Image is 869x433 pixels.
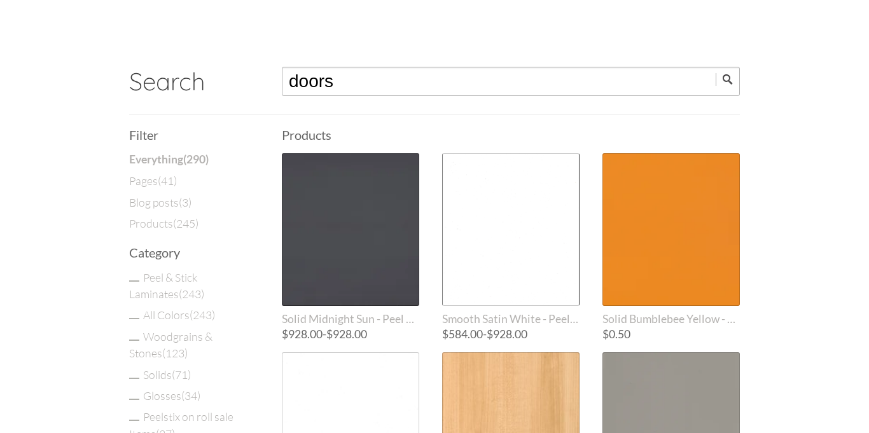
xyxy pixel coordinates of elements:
span: 71 [175,368,188,381]
h2: Search [129,67,251,96]
input: Peelstix on roll sale Items(37) [129,420,139,421]
span: 3 [182,195,188,209]
h3: Category [129,246,251,259]
span: Solid Midnight Sun - Peel and Stick [282,312,419,326]
a: Pages(41) [129,172,177,189]
input: Glosses(34) [129,399,139,400]
span: Solid Bumblebee Yellow - Sample [602,312,740,326]
a: Everything(290) [129,151,209,168]
span: $584.00 [442,327,483,341]
input: All Colors(243) [129,318,139,319]
input: Solids(71) [129,378,139,379]
input: Submit [716,73,740,86]
input: Woodgrains & Stones(123) [129,340,139,341]
span: $928.00 [282,327,323,341]
span: ( ) [179,195,191,209]
span: - [442,329,580,340]
h3: Products [282,128,740,141]
span: - [282,329,419,340]
span: ( ) [190,308,215,322]
span: ( ) [179,287,204,301]
span: 41 [161,174,174,188]
span: 243 [193,308,212,322]
a: Woodgrains & Stones [129,329,212,360]
a: Products(245) [129,215,198,231]
a: All Colors [143,308,215,322]
span: ( ) [181,388,200,402]
input: Peel & Stick Laminates(243) [129,280,139,282]
a: Smooth Satin White - Peel and Stick [442,153,580,326]
a: Solids [143,368,191,381]
span: $928.00 [326,327,367,341]
span: 290 [186,153,205,166]
h3: Filter [129,128,251,141]
span: ( ) [158,174,177,188]
a: Peel & Stick Laminates [129,270,204,301]
a: Solid Midnight Sun - Peel and Stick [282,153,419,326]
span: 245 [176,216,195,230]
a: Glosses [143,388,200,402]
span: 243 [182,287,201,301]
span: 123 [165,346,184,360]
span: 34 [184,388,197,402]
a: Blog posts(3) [129,194,191,210]
span: ( ) [162,346,188,360]
span: ( ) [183,153,209,166]
a: Solid Bumblebee Yellow - Sample [602,153,740,326]
span: Smooth Satin White - Peel and Stick [442,312,580,326]
span: ( ) [172,368,191,381]
span: $0.50 [602,327,630,341]
span: ( ) [173,216,198,230]
span: $928.00 [487,327,527,341]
